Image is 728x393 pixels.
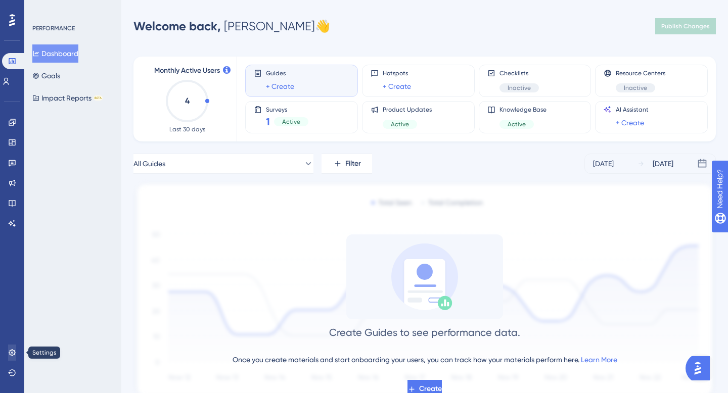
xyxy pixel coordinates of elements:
div: BETA [94,95,103,101]
span: Product Updates [383,106,432,114]
iframe: UserGuiding AI Assistant Launcher [686,353,716,383]
span: Monthly Active Users [154,65,220,77]
span: Surveys [266,106,308,113]
span: Welcome back, [133,19,221,33]
span: Filter [345,158,361,170]
span: All Guides [133,158,165,170]
a: + Create [266,80,294,92]
a: + Create [616,117,644,129]
span: Active [508,120,526,128]
span: Knowledge Base [499,106,547,114]
span: Last 30 days [169,125,205,133]
a: Learn More [581,356,617,364]
div: [PERSON_NAME] 👋 [133,18,330,34]
span: Checklists [499,69,539,77]
span: 1 [266,115,270,129]
div: Create Guides to see performance data. [329,325,520,339]
div: [DATE] [653,158,673,170]
span: Inactive [508,84,531,92]
button: Publish Changes [655,18,716,34]
span: Active [391,120,409,128]
div: Once you create materials and start onboarding your users, you can track how your materials perfo... [233,354,617,366]
span: Need Help? [24,3,63,15]
span: Resource Centers [616,69,665,77]
span: Hotspots [383,69,411,77]
text: 4 [185,96,190,106]
button: All Guides [133,154,313,174]
span: Guides [266,69,294,77]
span: Inactive [624,84,647,92]
div: PERFORMANCE [32,24,75,32]
button: Impact ReportsBETA [32,89,103,107]
span: AI Assistant [616,106,649,114]
button: Goals [32,67,60,85]
span: Publish Changes [661,22,710,30]
div: [DATE] [593,158,614,170]
button: Filter [322,154,372,174]
button: Dashboard [32,44,78,63]
a: + Create [383,80,411,92]
span: Active [282,118,300,126]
